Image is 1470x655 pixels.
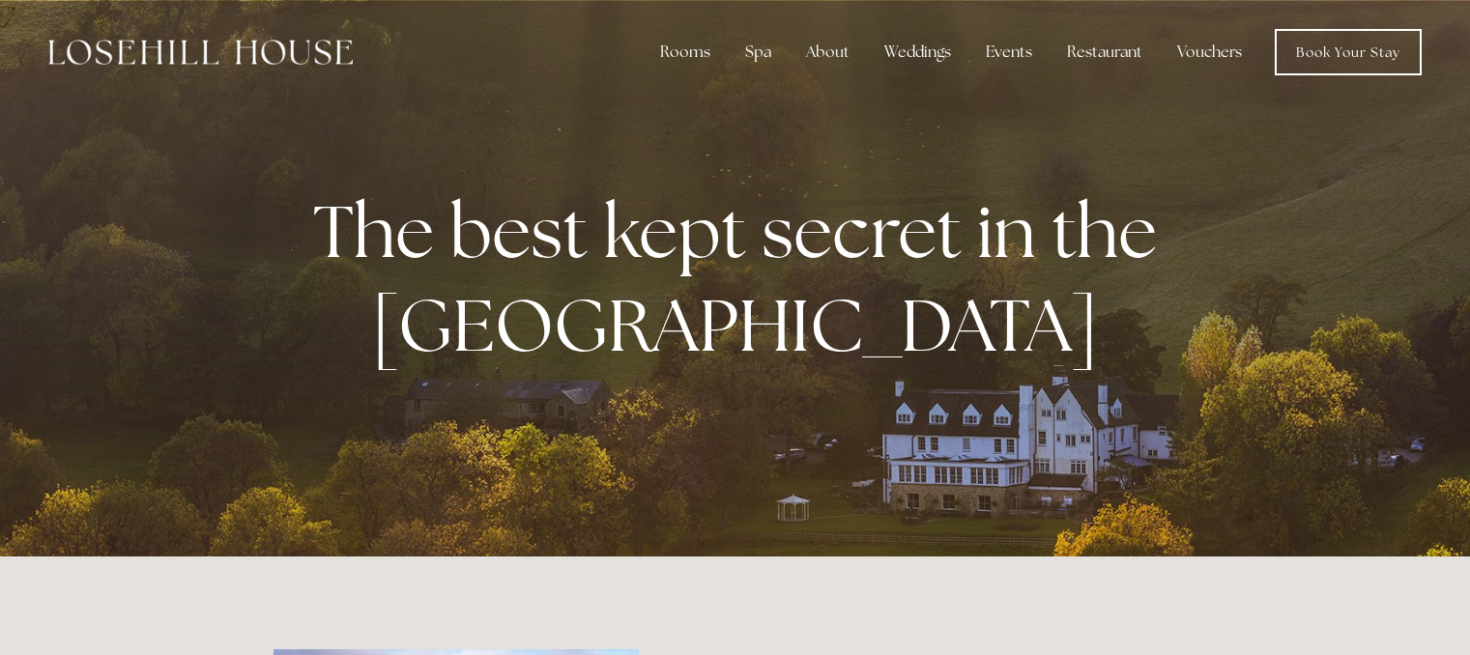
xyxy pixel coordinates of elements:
[1162,33,1257,71] a: Vouchers
[869,33,966,71] div: Weddings
[791,33,865,71] div: About
[730,33,787,71] div: Spa
[970,33,1048,71] div: Events
[313,184,1172,373] strong: The best kept secret in the [GEOGRAPHIC_DATA]
[645,33,726,71] div: Rooms
[48,40,353,65] img: Losehill House
[1052,33,1158,71] div: Restaurant
[1275,29,1422,75] a: Book Your Stay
